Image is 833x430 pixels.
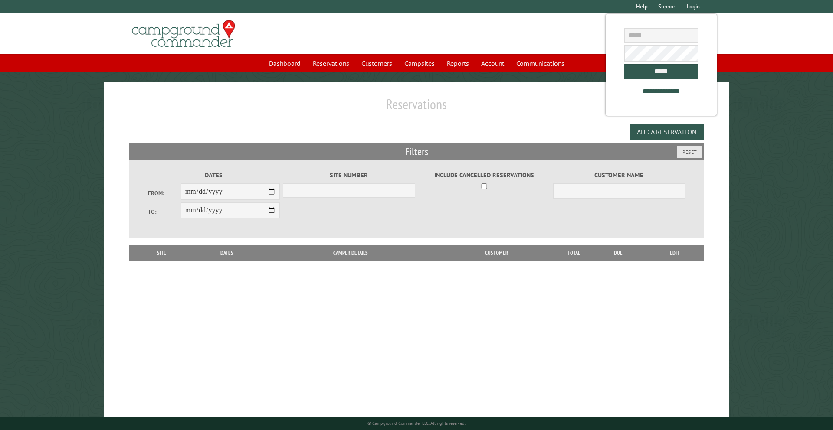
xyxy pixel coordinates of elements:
label: Site Number [283,170,415,180]
button: Add a Reservation [630,124,704,140]
label: From: [148,189,181,197]
button: Reset [677,146,702,158]
label: To: [148,208,181,216]
th: Total [556,245,591,261]
a: Reservations [308,55,354,72]
label: Customer Name [553,170,685,180]
a: Communications [511,55,570,72]
th: Camper Details [264,245,437,261]
label: Include Cancelled Reservations [418,170,550,180]
th: Due [591,245,646,261]
small: © Campground Commander LLC. All rights reserved. [367,420,466,426]
th: Dates [190,245,264,261]
th: Customer [437,245,556,261]
a: Campsites [399,55,440,72]
a: Customers [356,55,397,72]
h2: Filters [129,143,704,160]
img: Campground Commander [129,17,238,51]
th: Edit [646,245,704,261]
a: Dashboard [264,55,306,72]
th: Site [134,245,190,261]
h1: Reservations [129,96,704,120]
a: Account [476,55,509,72]
label: Dates [148,170,280,180]
a: Reports [442,55,474,72]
